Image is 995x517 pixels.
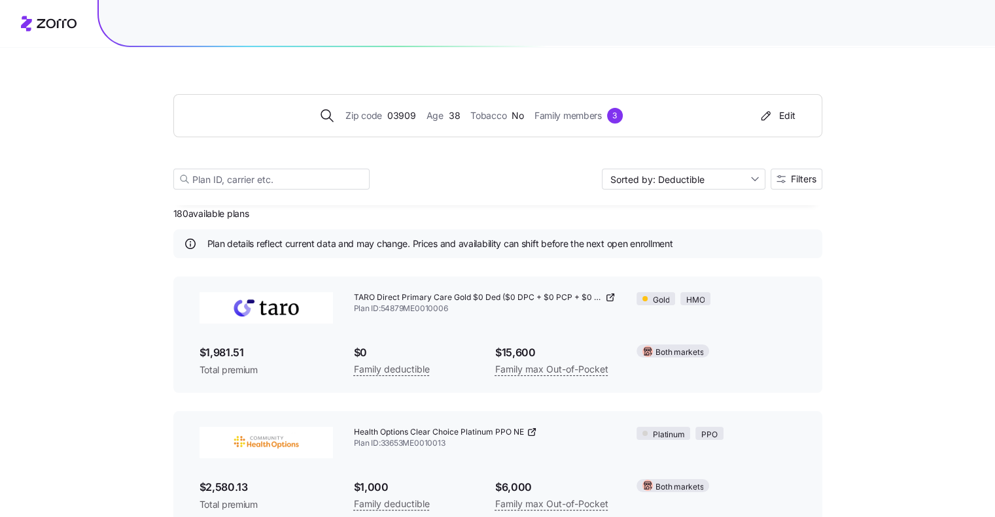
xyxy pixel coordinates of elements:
span: $2,580.13 [200,479,333,495]
span: Family max Out-of-Pocket [495,496,608,512]
span: Total premium [200,498,333,511]
span: Family deductible [354,361,430,377]
span: No [512,108,523,123]
span: Total premium [200,363,333,376]
span: Both markets [655,346,703,359]
span: 38 [449,108,460,123]
span: $1,981.51 [200,344,333,361]
div: Edit [758,109,795,122]
span: 180 available plans [173,207,249,220]
button: Filters [771,169,822,190]
img: Taro Health [200,292,333,324]
span: Plan details reflect current data and may change. Prices and availability can shift before the ne... [207,237,673,250]
span: $6,000 [495,479,616,495]
button: Edit [753,105,801,126]
span: 03909 [387,108,416,123]
span: Plan ID: 54879ME0010006 [354,303,616,314]
div: 3 [607,108,623,124]
input: Sort by [602,169,765,190]
span: Family members [534,108,602,123]
span: Health Options Clear Choice Platinum PPO NE [354,427,524,438]
span: HMO [686,294,705,307]
span: PPO [701,429,717,441]
span: Plan ID: 33653ME0010013 [354,438,616,449]
span: Age [427,108,444,123]
span: $15,600 [495,344,616,361]
span: Platinum [653,429,684,441]
span: TARO Direct Primary Care Gold $0 Ded ($0 DPC + $0 PCP + $0 Mental Health) [354,292,603,303]
span: Family max Out-of-Pocket [495,361,608,377]
img: Community Health Options [200,427,333,458]
span: Zip code [345,108,382,123]
span: Gold [653,294,669,307]
span: Tobacco [470,108,506,123]
span: $0 [354,344,474,361]
input: Plan ID, carrier etc. [173,169,370,190]
span: Family deductible [354,496,430,512]
span: Both markets [655,481,703,493]
span: $1,000 [354,479,474,495]
span: Filters [791,175,816,184]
